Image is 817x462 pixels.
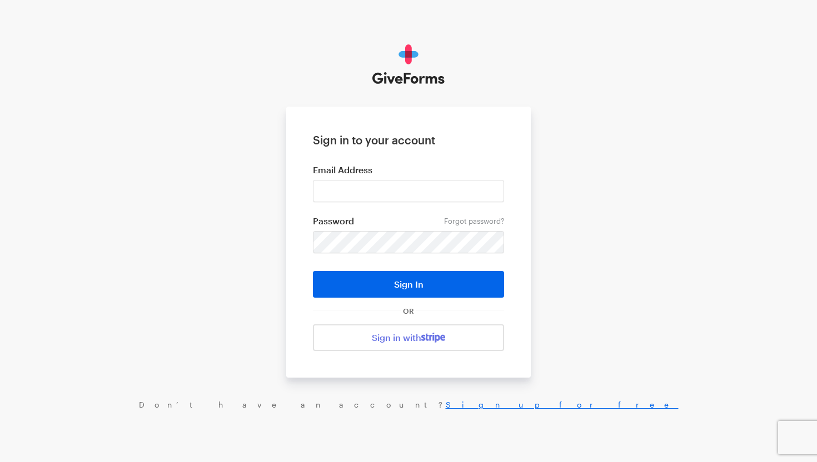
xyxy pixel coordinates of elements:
span: OR [401,307,416,315]
a: Sign in with [313,324,504,351]
div: Don’t have an account? [11,400,806,410]
img: GiveForms [372,44,445,84]
button: Sign In [313,271,504,298]
img: stripe-07469f1003232ad58a8838275b02f7af1ac9ba95304e10fa954b414cd571f63b.svg [421,333,445,343]
h1: Sign in to your account [313,133,504,147]
label: Password [313,215,504,227]
label: Email Address [313,164,504,175]
a: Sign up for free [446,400,679,409]
a: Forgot password? [444,217,504,225]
